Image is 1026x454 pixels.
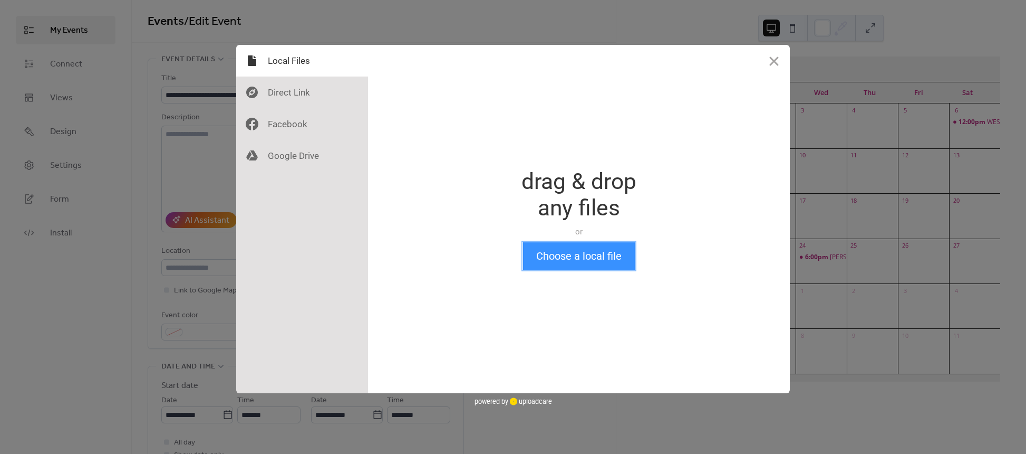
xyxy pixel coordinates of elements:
[521,168,636,221] div: drag & drop any files
[236,108,368,140] div: Facebook
[475,393,552,409] div: powered by
[523,242,635,270] button: Choose a local file
[236,45,368,77] div: Local Files
[521,226,636,237] div: or
[758,45,790,77] button: Close
[236,140,368,172] div: Google Drive
[508,398,552,405] a: uploadcare
[236,77,368,108] div: Direct Link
